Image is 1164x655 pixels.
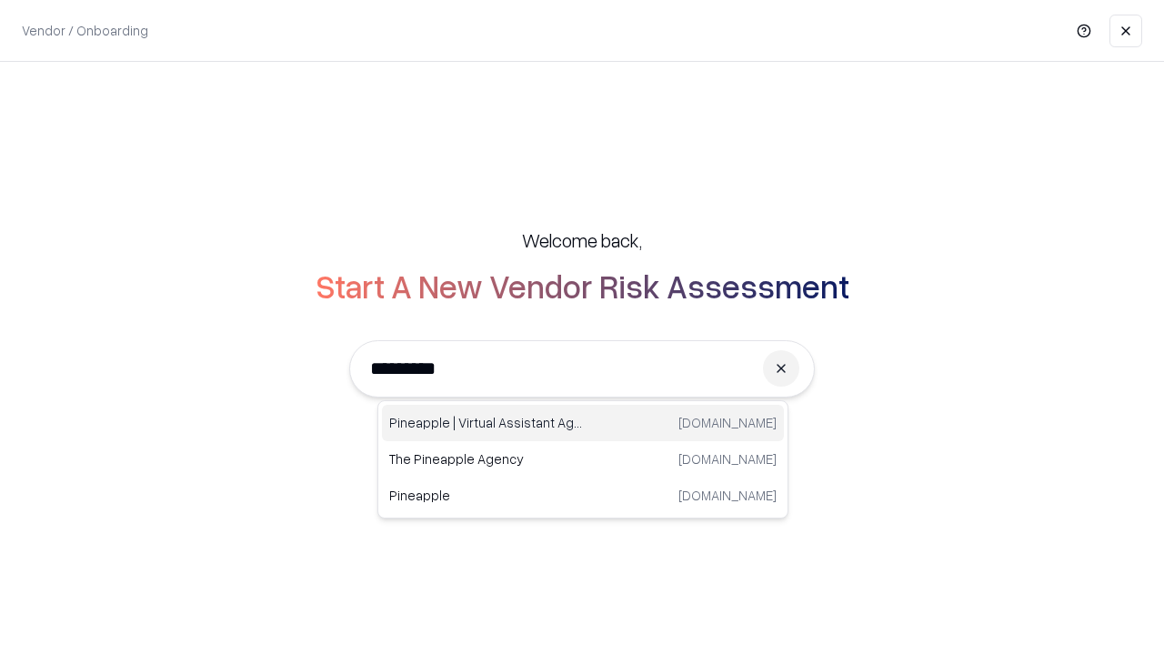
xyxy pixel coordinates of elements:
[316,267,849,304] h2: Start A New Vendor Risk Assessment
[389,413,583,432] p: Pineapple | Virtual Assistant Agency
[377,400,788,519] div: Suggestions
[678,449,777,469] p: [DOMAIN_NAME]
[522,227,642,253] h5: Welcome back,
[678,486,777,505] p: [DOMAIN_NAME]
[22,21,148,40] p: Vendor / Onboarding
[678,413,777,432] p: [DOMAIN_NAME]
[389,486,583,505] p: Pineapple
[389,449,583,469] p: The Pineapple Agency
